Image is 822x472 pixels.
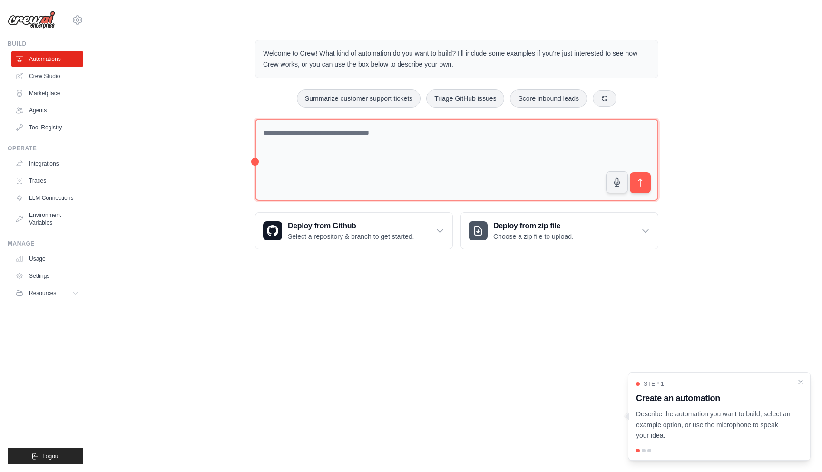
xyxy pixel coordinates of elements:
[263,48,650,70] p: Welcome to Crew! What kind of automation do you want to build? I'll include some examples if you'...
[297,89,421,108] button: Summarize customer support tickets
[797,378,804,386] button: Close walkthrough
[11,69,83,84] a: Crew Studio
[11,190,83,206] a: LLM Connections
[493,232,574,241] p: Choose a zip file to upload.
[11,86,83,101] a: Marketplace
[288,232,414,241] p: Select a repository & branch to get started.
[8,145,83,152] div: Operate
[288,220,414,232] h3: Deploy from Github
[42,452,60,460] span: Logout
[644,380,664,388] span: Step 1
[11,268,83,284] a: Settings
[11,51,83,67] a: Automations
[636,392,791,405] h3: Create an automation
[493,220,574,232] h3: Deploy from zip file
[11,156,83,171] a: Integrations
[8,40,83,48] div: Build
[636,409,791,441] p: Describe the automation you want to build, select an example option, or use the microphone to spe...
[29,289,56,297] span: Resources
[11,207,83,230] a: Environment Variables
[8,448,83,464] button: Logout
[11,103,83,118] a: Agents
[11,251,83,266] a: Usage
[8,11,55,29] img: Logo
[510,89,587,108] button: Score inbound leads
[426,89,504,108] button: Triage GitHub issues
[11,120,83,135] a: Tool Registry
[774,426,822,472] iframe: Chat Widget
[11,285,83,301] button: Resources
[8,240,83,247] div: Manage
[11,173,83,188] a: Traces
